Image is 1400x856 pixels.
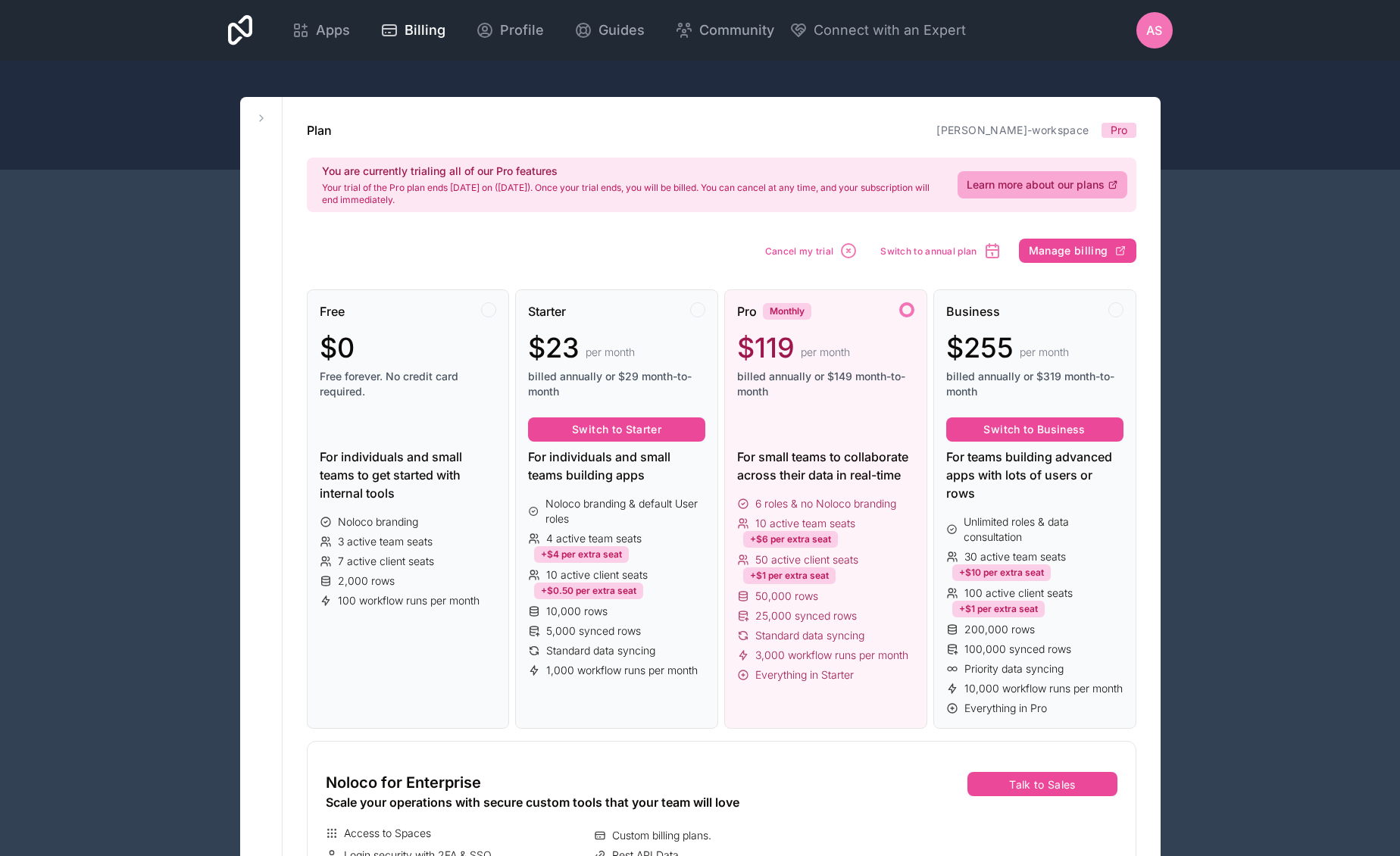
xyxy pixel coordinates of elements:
span: Everything in Pro [964,701,1047,716]
button: Cancel my trial [760,236,864,265]
p: Your trial of the Pro plan ends [DATE] on ([DATE]). Once your trial ends, you will be billed. You... [322,182,939,206]
div: +$10 per extra seat [952,564,1051,581]
span: 25,000 synced rows [755,608,857,623]
button: Connect with an Expert [789,20,966,41]
span: Connect with an Expert [814,20,966,41]
div: For small teams to collaborate across their data in real-time [737,448,914,484]
div: +$1 per extra seat [743,567,836,584]
span: $119 [737,333,795,363]
span: 4 active team seats [546,531,642,546]
span: $0 [320,333,355,363]
a: Learn more about our plans [958,171,1127,198]
span: Noloco for Enterprise [326,772,481,793]
span: 100,000 synced rows [964,642,1071,657]
span: per month [586,345,635,360]
a: [PERSON_NAME]-workspace [936,123,1089,136]
span: Priority data syncing [964,661,1064,676]
span: Learn more about our plans [967,177,1105,192]
div: +$6 per extra seat [743,531,838,548]
span: 50 active client seats [755,552,858,567]
span: 5,000 synced rows [546,623,641,639]
div: Monthly [763,303,811,320]
span: $23 [528,333,580,363]
span: 30 active team seats [964,549,1066,564]
span: Apps [316,20,350,41]
span: Cancel my trial [765,245,834,257]
span: Community [699,20,774,41]
span: 50,000 rows [755,589,818,604]
a: Profile [464,14,556,47]
span: Standard data syncing [755,628,864,643]
button: Switch to annual plan [875,236,1006,265]
div: +$1 per extra seat [952,601,1045,617]
span: 100 active client seats [964,586,1073,601]
span: Switch to annual plan [880,245,977,257]
a: Apps [280,14,362,47]
span: 10,000 rows [546,604,608,619]
span: Standard data syncing [546,643,655,658]
span: 7 active client seats [338,554,434,569]
button: Manage billing [1019,239,1136,263]
span: Starter [528,302,566,320]
span: per month [1020,345,1069,360]
div: +$4 per extra seat [534,546,629,563]
h2: You are currently trialing all of our Pro features [322,164,939,179]
span: Everything in Starter [755,667,854,683]
span: 10 active team seats [755,516,855,531]
button: Switch to Business [946,417,1123,442]
span: Noloco branding [338,514,418,530]
span: 10,000 workflow runs per month [964,681,1123,696]
span: AS [1146,21,1162,39]
span: 6 roles & no Noloco branding [755,496,896,511]
div: For teams building advanced apps with lots of users or rows [946,448,1123,502]
div: Scale your operations with secure custom tools that your team will love [326,793,857,811]
span: Guides [598,20,645,41]
span: 100 workflow runs per month [338,593,480,608]
span: billed annually or $149 month-to-month [737,369,914,399]
span: Profile [500,20,544,41]
span: billed annually or $319 month-to-month [946,369,1123,399]
a: Guides [562,14,657,47]
span: Noloco branding & default User roles [545,496,705,526]
span: Business [946,302,1000,320]
span: Billing [405,20,445,41]
div: For individuals and small teams building apps [528,448,705,484]
span: 3 active team seats [338,534,433,549]
span: per month [801,345,850,360]
span: 1,000 workflow runs per month [546,663,698,678]
span: 200,000 rows [964,622,1035,637]
span: billed annually or $29 month-to-month [528,369,705,399]
span: Free forever. No credit card required. [320,369,497,399]
h1: Plan [307,121,332,139]
span: Pro [1111,123,1127,138]
span: $255 [946,333,1014,363]
span: Custom billing plans. [612,828,711,843]
a: Billing [368,14,458,47]
div: +$0.50 per extra seat [534,583,643,599]
span: Pro [737,302,757,320]
span: 10 active client seats [546,567,648,583]
span: Free [320,302,345,320]
span: Manage billing [1029,244,1108,258]
span: Access to Spaces [344,826,431,841]
a: Community [663,14,786,47]
span: 2,000 rows [338,573,395,589]
div: For individuals and small teams to get started with internal tools [320,448,497,502]
span: Unlimited roles & data consultation [964,514,1123,545]
span: 3,000 workflow runs per month [755,648,908,663]
button: Switch to Starter [528,417,705,442]
button: Talk to Sales [967,772,1117,796]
